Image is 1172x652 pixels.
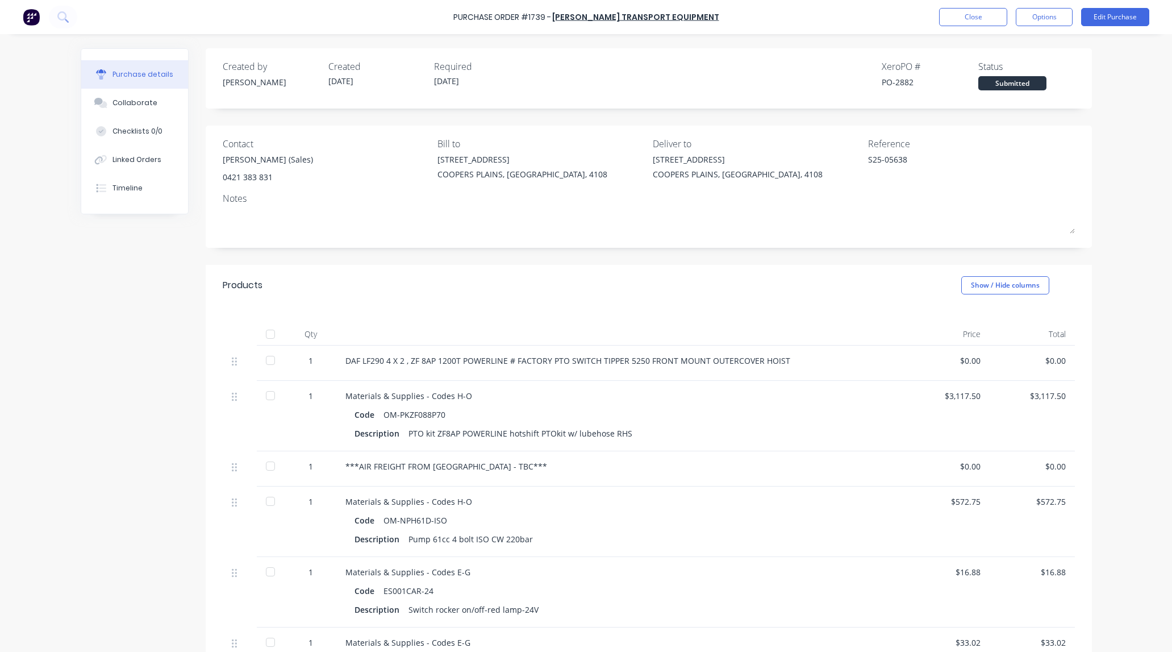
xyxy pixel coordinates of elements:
div: Total [990,323,1075,346]
button: Show / Hide columns [961,276,1049,294]
button: Close [939,8,1007,26]
div: Materials & Supplies - Codes H-O [345,496,895,508]
div: Materials & Supplies - Codes E-G [345,566,895,578]
div: Checklists 0/0 [112,126,162,136]
div: $572.75 [999,496,1066,508]
div: $572.75 [914,496,981,508]
div: Pump 61cc 4 bolt ISO CW 220bar [408,531,533,547]
div: Code [354,512,383,529]
div: OM-NPH61D-ISO [383,512,447,529]
div: PO-2882 [882,76,978,88]
a: [PERSON_NAME] Transport Equipment [552,11,719,23]
div: PTO kit ZF8AP POWERLINE hotshift PTOkit w/ lubehose RHS [408,425,632,442]
div: Qty [285,323,336,346]
div: 1 [294,390,327,402]
div: 1 [294,496,327,508]
div: $33.02 [914,637,981,649]
div: Description [354,425,408,442]
div: Xero PO # [882,60,978,73]
div: [PERSON_NAME] [223,76,319,88]
div: 0421 383 831 [223,171,313,183]
button: Purchase details [81,60,188,89]
div: Products [223,279,262,292]
div: Status [978,60,1075,73]
div: Reference [868,137,1075,151]
button: Checklists 0/0 [81,117,188,146]
div: COOPERS PLAINS, [GEOGRAPHIC_DATA], 4108 [653,168,823,180]
div: OM-PKZF088P70 [383,406,445,423]
div: Contact [223,137,429,151]
div: 1 [294,460,327,472]
div: $16.88 [999,566,1066,578]
div: Price [904,323,990,346]
div: Timeline [112,183,143,193]
div: $0.00 [999,355,1066,367]
div: 1 [294,637,327,649]
div: Required [434,60,531,73]
div: [PERSON_NAME] (Sales) [223,153,313,165]
div: Created by [223,60,319,73]
button: Timeline [81,174,188,202]
div: ES001CAR-24 [383,583,433,599]
div: Purchase details [112,69,173,80]
div: COOPERS PLAINS, [GEOGRAPHIC_DATA], 4108 [437,168,607,180]
img: Factory [23,9,40,26]
div: $3,117.50 [914,390,981,402]
div: Purchase Order #1739 - [453,11,551,23]
div: Created [328,60,425,73]
div: Submitted [978,76,1046,90]
button: Collaborate [81,89,188,117]
div: Materials & Supplies - Codes E-G [345,637,895,649]
div: [STREET_ADDRESS] [437,153,607,165]
div: $16.88 [914,566,981,578]
div: $33.02 [999,637,1066,649]
div: Deliver to [653,137,860,151]
textarea: S25-05638 [868,153,1010,179]
div: Notes [223,192,1075,205]
div: $3,117.50 [999,390,1066,402]
div: ***AIR FREIGHT FROM [GEOGRAPHIC_DATA] - TBC*** [345,460,895,472]
div: Collaborate [112,98,157,108]
div: Description [354,531,408,547]
div: Materials & Supplies - Codes H-O [345,390,895,402]
div: DAF LF290 4 X 2 , ZF 8AP 1200T POWERLINE # FACTORY PTO SWITCH TIPPER 5250 FRONT MOUNT OUTERCOVER ... [345,355,895,367]
div: Bill to [437,137,644,151]
div: Switch rocker on/off-red lamp-24V [408,601,539,618]
button: Edit Purchase [1081,8,1149,26]
div: Code [354,406,383,423]
div: Linked Orders [112,155,161,165]
button: Linked Orders [81,146,188,174]
div: $0.00 [914,460,981,472]
div: Code [354,583,383,599]
div: 1 [294,566,327,578]
div: Description [354,601,408,618]
button: Options [1016,8,1073,26]
div: 1 [294,355,327,367]
div: $0.00 [999,460,1066,472]
div: $0.00 [914,355,981,367]
div: [STREET_ADDRESS] [653,153,823,165]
